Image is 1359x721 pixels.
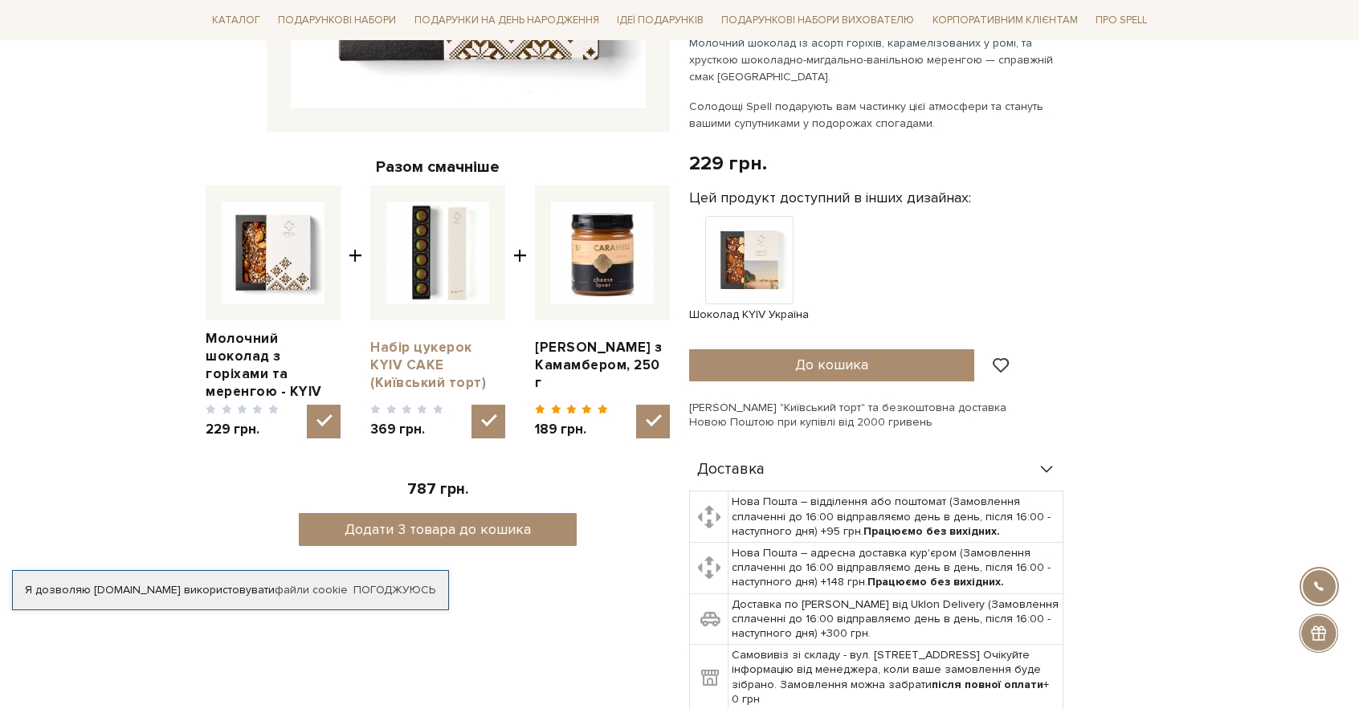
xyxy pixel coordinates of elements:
span: 229 грн. [206,421,279,438]
span: Доставка [697,462,765,477]
a: Подарункові набори вихователю [715,6,920,34]
a: файли cookie [275,583,348,597]
span: 189 грн. [535,421,608,438]
img: Продукт [705,216,794,304]
p: Кажуть, що спогади іноді закарбовуються в смаках. Спробувавши цю плитку шоколаду, ви відразу пори... [689,1,1066,85]
img: Набір цукерок KYIV CAKE (Київський торт) [386,202,489,304]
span: 369 грн. [370,421,443,438]
a: Подарункові набори [271,8,402,33]
td: Нова Пошта – відділення або поштомат (Замовлення сплаченні до 16:00 відправляємо день в день, піс... [728,491,1063,543]
a: Про Spell [1089,8,1153,33]
span: + [513,185,527,438]
span: 787 грн. [407,480,468,499]
img: Карамель з Камамбером, 250 г [551,202,654,304]
b: Працюємо без вихідних. [867,575,1004,589]
a: Шоколад KYIV Україна [689,252,809,322]
a: Набір цукерок KYIV CAKE (Київський торт) [370,339,505,392]
a: Корпоративним клієнтам [926,6,1084,34]
b: Працюємо без вихідних. [863,524,1000,538]
div: 229 грн. [689,151,767,176]
td: Самовивіз зі складу - вул. [STREET_ADDRESS] Очікуйте інформацію від менеджера, коли ваше замовлен... [728,645,1063,711]
a: Молочний шоколад з горіхами та меренгою - KYIV [206,330,341,401]
button: Додати 3 товара до кошика [299,513,577,546]
img: Молочний шоколад з горіхами та меренгою - KYIV [222,202,324,304]
div: Я дозволяю [DOMAIN_NAME] використовувати [13,583,448,597]
span: + [349,185,362,438]
p: Солодощі Spell подарують вам частинку цієї атмосфери та стануть вашими супутниками у подорожах сп... [689,98,1066,132]
a: Ідеї подарунків [610,8,710,33]
a: Каталог [206,8,267,33]
button: До кошика [689,349,974,381]
label: Цей продукт доступний в інших дизайнах: [689,189,971,207]
b: після повної оплати [932,678,1043,691]
td: Нова Пошта – адресна доставка кур'єром (Замовлення сплаченні до 16:00 відправляємо день в день, п... [728,543,1063,594]
a: Подарунки на День народження [408,8,606,33]
span: Шоколад KYIV Україна [689,308,809,322]
a: [PERSON_NAME] з Камамбером, 250 г [535,339,670,392]
td: Доставка по [PERSON_NAME] від Uklon Delivery (Замовлення сплаченні до 16:00 відправляємо день в д... [728,593,1063,645]
span: До кошика [795,356,868,373]
div: Разом смачніше [206,157,670,177]
a: Погоджуюсь [353,583,435,597]
div: [PERSON_NAME] "Київський торт" та безкоштовна доставка Новою Поштою при купівлі від 2000 гривень [689,401,1153,430]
